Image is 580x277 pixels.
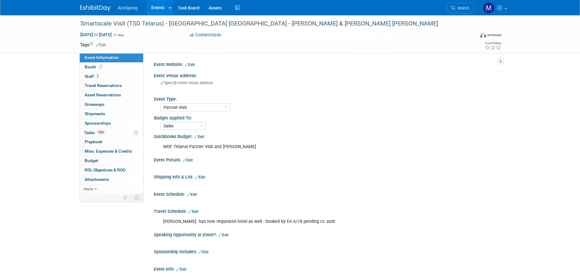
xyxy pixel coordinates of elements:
span: Shipments [85,111,105,116]
div: Event Rating [485,42,501,45]
button: Committed [188,32,224,38]
div: Event Venue Address: [154,71,500,79]
span: Giveaways [85,102,104,107]
span: 2 [95,74,100,78]
a: Shipments [80,109,143,119]
a: Attachments [80,175,143,184]
span: Staff [85,74,100,79]
div: Event Format [439,32,502,41]
span: Event Information [85,55,119,60]
span: Sponsorships [85,121,111,126]
div: Budget Applied To: [154,113,497,121]
div: Smartscale Visit (TSD Telarus) - [GEOGRAPHIC_DATA] [GEOGRAPHIC_DATA] - [PERSON_NAME] & [PERSON_NA... [78,18,466,29]
a: Edit [183,158,193,162]
a: Edit [96,43,106,47]
a: Edit [188,209,199,214]
a: Travel Reservations [80,81,143,90]
div: [PERSON_NAME] has now requested hotel as well - booked by EA 6/18 pending cc auth [159,216,433,228]
a: more [80,185,143,194]
a: Search [447,3,475,13]
div: Shipping Info & List: [154,172,500,180]
div: Sponsorship Includes: [154,247,500,255]
td: Toggle Event Tabs [131,194,143,202]
a: Tasks100% [80,128,143,137]
span: Asset Reservations [85,92,121,97]
span: Playbook [85,139,102,144]
span: Attachments [85,177,109,182]
td: Personalize Event Tab Strip [120,194,131,202]
a: Event Information [80,53,143,62]
span: AireSpring [118,5,138,10]
a: Budget [80,156,143,165]
a: Edit [194,135,204,139]
span: Budget [85,158,98,163]
div: Travel Schedule: [154,207,500,215]
a: Playbook [80,137,143,147]
span: Booth [85,64,104,69]
a: Staff2 [80,72,143,81]
a: Edit [185,63,195,67]
span: Misc. Expenses & Credits [85,149,132,154]
span: (1 day) [113,33,124,37]
div: MDF Telarus Partner Visit and [PERSON_NAME] [159,141,433,153]
span: [DATE] [DATE] [80,32,112,37]
a: Edit [219,233,229,237]
span: ROI, Objectives & ROO [85,168,125,172]
div: Speaking Opportunity at Event?: [154,230,500,238]
div: Event Portals: [154,155,500,163]
a: ROI, Objectives & ROO [80,166,143,175]
div: In-Person [487,33,501,37]
div: Event Type: [154,95,497,102]
img: Mariana Bolanos [483,2,494,14]
span: Tasks [84,130,106,135]
a: Edit [199,250,209,254]
span: Specify event venue address [160,81,213,85]
span: Search [455,6,469,10]
a: Edit [195,175,205,179]
img: ExhibitDay [80,5,111,11]
a: Edit [176,267,186,272]
div: Event Website: [154,60,500,68]
a: Sponsorships [80,119,143,128]
div: Quickbooks Budget: [154,132,500,140]
div: Event Schedule: [154,190,500,198]
span: Booth not reserved yet [98,64,104,69]
div: Event Info: [154,265,500,272]
img: Format-Inperson.png [480,33,486,37]
td: Tags [80,42,106,48]
span: to [93,32,99,37]
span: more [83,186,93,191]
a: Asset Reservations [80,91,143,100]
a: Booth [80,63,143,72]
span: 100% [96,130,106,135]
a: Edit [187,192,197,197]
a: Misc. Expenses & Credits [80,147,143,156]
span: Travel Reservations [85,83,122,88]
a: Giveaways [80,100,143,109]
